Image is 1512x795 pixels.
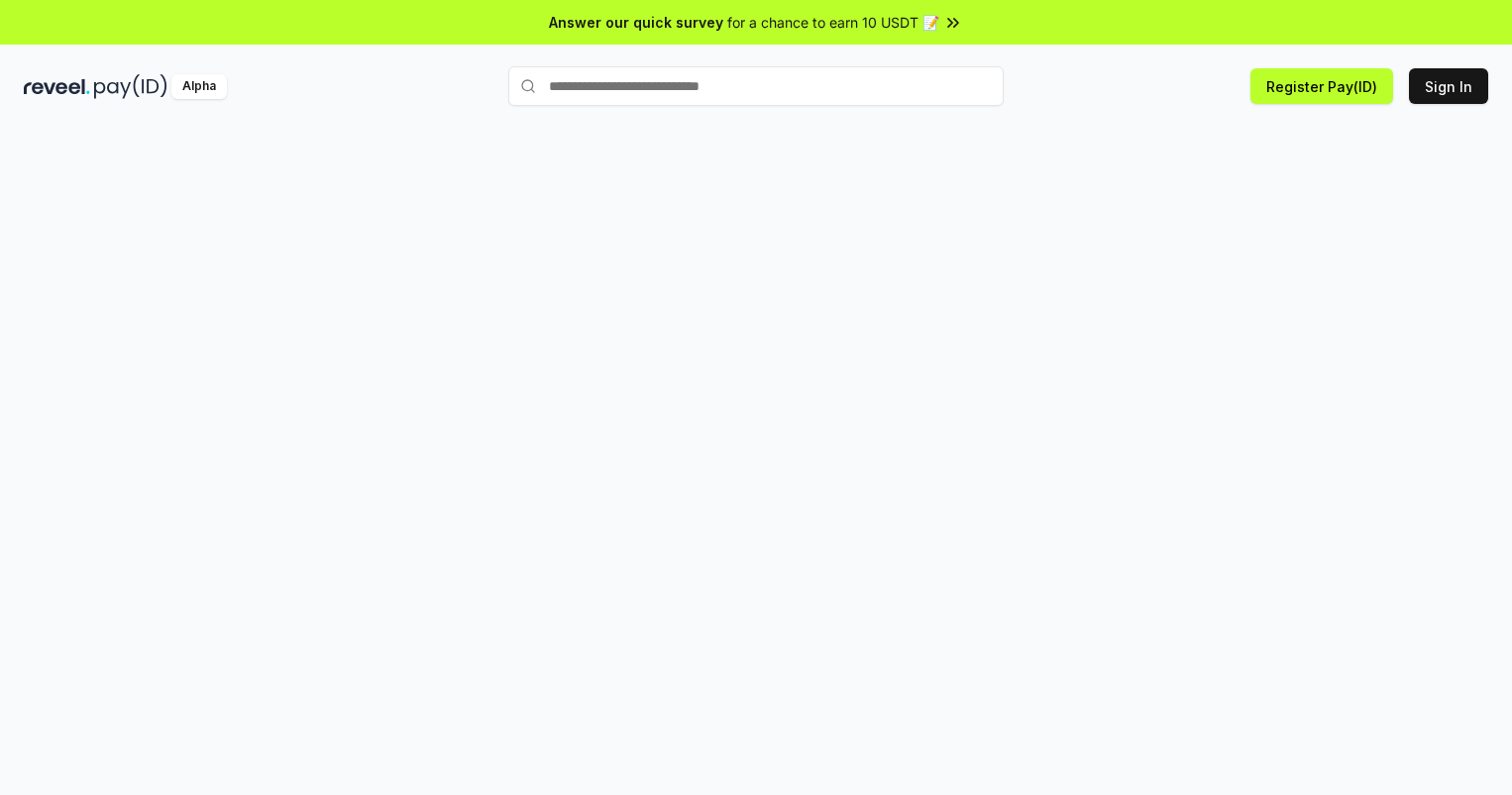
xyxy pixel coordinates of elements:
[549,12,723,33] span: Answer our quick survey
[24,74,90,99] img: reveel_dark
[727,12,939,33] span: for a chance to earn 10 USDT 📝
[171,74,227,99] div: Alpha
[1250,68,1393,104] button: Register Pay(ID)
[1409,68,1488,104] button: Sign In
[94,74,167,99] img: pay_id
